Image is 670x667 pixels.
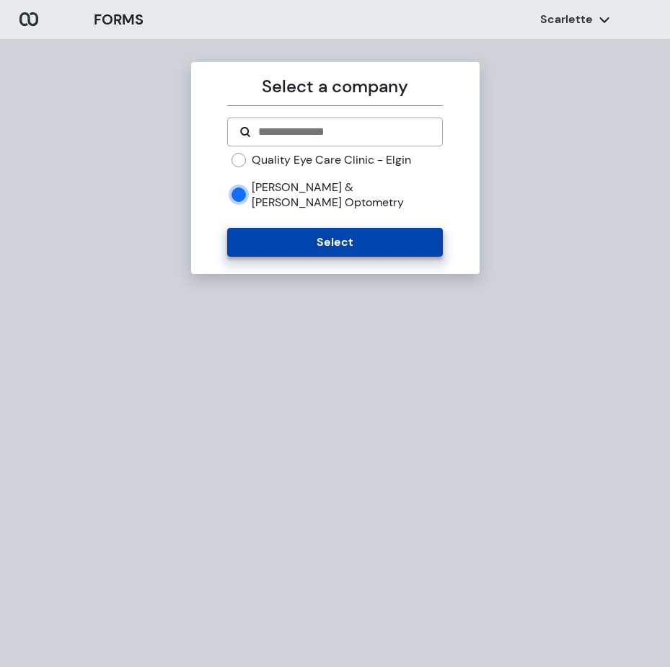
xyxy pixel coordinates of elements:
label: [PERSON_NAME] & [PERSON_NAME] Optometry [252,180,443,211]
h3: FORMS [94,9,144,30]
button: Select [227,228,443,257]
input: Search [257,123,431,141]
p: Scarlette [540,12,593,27]
label: Quality Eye Care Clinic - Elgin [252,152,411,168]
p: Select a company [227,74,443,100]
